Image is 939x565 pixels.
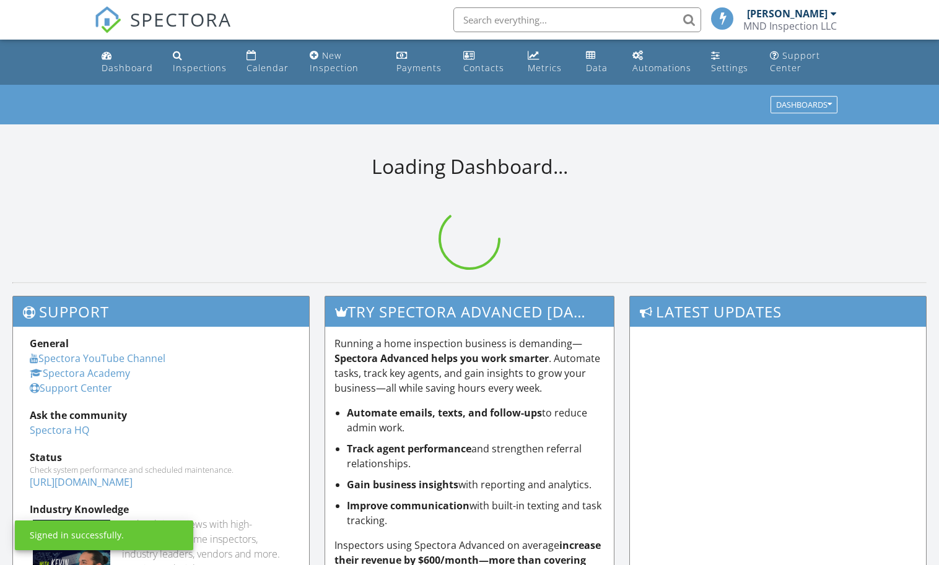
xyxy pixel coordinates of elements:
[453,7,701,32] input: Search everything...
[305,45,382,80] a: New Inspection
[30,465,292,475] div: Check system performance and scheduled maintenance.
[30,450,292,465] div: Status
[528,62,562,74] div: Metrics
[242,45,295,80] a: Calendar
[627,45,696,80] a: Automations (Basic)
[347,478,458,491] strong: Gain business insights
[102,62,153,74] div: Dashboard
[347,498,605,528] li: with built-in texting and task tracking.
[347,477,605,492] li: with reporting and analytics.
[711,62,748,74] div: Settings
[173,62,227,74] div: Inspections
[325,296,614,327] h3: Try spectora advanced [DATE]
[747,7,828,20] div: [PERSON_NAME]
[776,101,832,110] div: Dashboards
[94,6,121,33] img: The Best Home Inspection Software - Spectora
[523,45,571,80] a: Metrics
[706,45,755,80] a: Settings
[391,45,448,80] a: Payments
[586,62,608,74] div: Data
[347,442,471,455] strong: Track agent performance
[30,423,89,437] a: Spectora HQ
[463,62,504,74] div: Contacts
[30,352,165,365] a: Spectora YouTube Channel
[347,499,469,512] strong: Improve communication
[581,45,618,80] a: Data
[396,62,442,74] div: Payments
[347,405,605,435] li: to reduce admin work.
[30,337,69,350] strong: General
[770,50,820,74] div: Support Center
[30,502,292,517] div: Industry Knowledge
[334,352,549,365] strong: Spectora Advanced helps you work smarter
[765,45,843,80] a: Support Center
[632,62,691,74] div: Automations
[130,6,232,32] span: SPECTORA
[630,296,926,327] h3: Latest Updates
[334,336,605,395] p: Running a home inspection business is demanding— . Automate tasks, track key agents, and gain ins...
[458,45,512,80] a: Contacts
[347,441,605,471] li: and strengthen referral relationships.
[30,366,130,380] a: Spectora Academy
[310,50,359,74] div: New Inspection
[30,408,292,423] div: Ask the community
[30,475,133,489] a: [URL][DOMAIN_NAME]
[30,529,124,541] div: Signed in successfully.
[247,62,289,74] div: Calendar
[94,17,232,43] a: SPECTORA
[168,45,232,80] a: Inspections
[347,406,542,420] strong: Automate emails, texts, and follow-ups
[771,97,837,114] button: Dashboards
[97,45,158,80] a: Dashboard
[30,381,112,395] a: Support Center
[743,20,837,32] div: MND Inspection LLC
[13,296,309,327] h3: Support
